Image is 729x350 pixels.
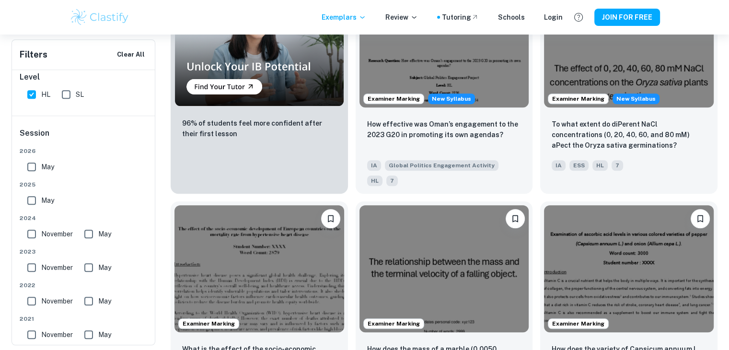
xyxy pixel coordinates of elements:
[552,160,566,171] span: IA
[20,71,148,83] h6: Level
[428,93,475,104] span: New Syllabus
[41,262,73,273] span: November
[691,209,710,228] button: Please log in to bookmark exemplars
[76,89,84,100] span: SL
[569,160,589,171] span: ESS
[20,180,148,189] span: 2025
[98,329,111,340] span: May
[115,47,147,62] button: Clear All
[364,319,424,328] span: Examiner Marking
[428,93,475,104] div: Starting from the May 2026 session, the Global Politics Engagement Activity requirements have cha...
[359,205,529,332] img: Physics IA example thumbnail: How does the mass of a marble (0.0050, 0
[613,93,660,104] span: New Syllabus
[442,12,479,23] a: Tutoring
[385,12,418,23] p: Review
[613,93,660,104] div: Starting from the May 2026 session, the ESS IA requirements have changed. We created this exempla...
[98,262,111,273] span: May
[552,119,706,151] p: To what extent do diPerent NaCl concentrations (0, 20, 40, 60, and 80 mM) aPect the Oryza sativa ...
[179,319,239,328] span: Examiner Marking
[69,8,130,27] img: Clastify logo
[41,162,54,172] span: May
[498,12,525,23] a: Schools
[548,94,608,103] span: Examiner Marking
[367,119,521,140] p: How effective was Oman’s engagement to the 2023 G20 in promoting its own agendas?
[570,9,587,25] button: Help and Feedback
[592,160,608,171] span: HL
[41,89,50,100] span: HL
[321,209,340,228] button: Please log in to bookmark exemplars
[41,329,73,340] span: November
[182,118,336,139] p: 96% of students feel more confident after their first lesson
[20,128,148,147] h6: Session
[98,229,111,239] span: May
[20,247,148,256] span: 2023
[322,12,366,23] p: Exemplars
[41,296,73,306] span: November
[20,281,148,290] span: 2022
[364,94,424,103] span: Examiner Marking
[41,229,73,239] span: November
[367,175,382,186] span: HL
[174,205,344,332] img: Biology IA example thumbnail: What is the effect of the socio-economic
[20,48,47,61] h6: Filters
[548,319,608,328] span: Examiner Marking
[594,9,660,26] button: JOIN FOR FREE
[386,175,398,186] span: 7
[367,160,381,171] span: IA
[506,209,525,228] button: Please log in to bookmark exemplars
[98,296,111,306] span: May
[385,160,498,171] span: Global Politics Engagement Activity
[612,160,623,171] span: 7
[20,315,148,323] span: 2021
[20,214,148,222] span: 2024
[20,147,148,155] span: 2026
[544,205,714,332] img: Biology IA example thumbnail: How does the variety of Capsicum annuum
[41,195,54,206] span: May
[544,12,563,23] a: Login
